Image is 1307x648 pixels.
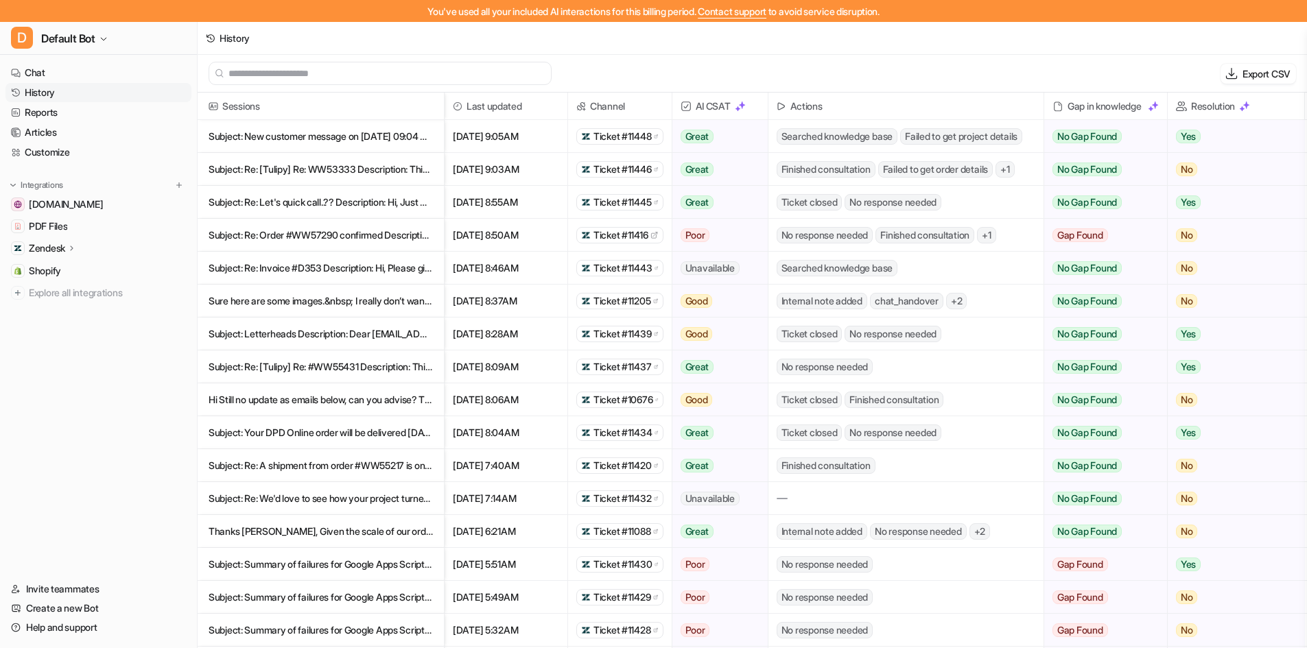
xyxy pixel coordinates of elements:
a: Ticket #11430 [581,557,659,571]
button: Poor [672,548,760,581]
span: Good [681,294,713,308]
span: Great [681,163,714,176]
span: Contact support [698,5,766,17]
a: Ticket #11088 [581,525,659,538]
button: No Gap Found [1044,120,1157,153]
a: Reports [5,103,191,122]
span: Gap Found [1052,557,1108,571]
span: Finished consultation [777,457,875,474]
a: Articles [5,123,191,142]
a: Chat [5,63,191,82]
span: Good [681,393,713,407]
img: zendesk [581,296,591,306]
span: D [11,27,33,49]
span: No [1176,492,1198,505]
button: Great [672,416,760,449]
p: Subject: Summary of failures for Google Apps Script: Untitled project Descripti [209,548,433,581]
a: Ticket #11429 [581,590,659,604]
button: Good [672,317,760,350]
button: Yes [1168,317,1293,350]
span: No Gap Found [1052,459,1122,472]
span: Ticket #11429 [593,590,650,604]
img: zendesk [581,230,591,240]
span: No [1176,261,1198,275]
a: Ticket #11437 [581,360,659,374]
a: Explore all integrations [5,283,191,302]
span: Yes [1176,195,1201,209]
p: Subject: Summary of failures for Google Apps Script: Untitled project Descripti [209,581,433,614]
span: [DATE] 5:49AM [450,581,562,614]
span: [DOMAIN_NAME] [29,197,103,211]
span: Internal note added [777,523,867,540]
p: Integrations [21,180,63,191]
button: No [1168,482,1293,515]
button: Yes [1168,350,1293,383]
button: Poor [672,219,760,252]
span: No Gap Found [1052,327,1122,341]
a: Ticket #11416 [581,228,659,242]
span: Ticket #10676 [593,393,652,407]
span: Great [681,195,714,209]
button: No Gap Found [1044,449,1157,482]
button: Yes [1168,548,1293,581]
a: Ticket #11443 [581,261,659,275]
span: [DATE] 5:51AM [450,548,562,581]
span: [DATE] 8:06AM [450,383,562,416]
button: Gap Found [1044,581,1157,614]
span: Ticket #11445 [593,195,651,209]
span: No [1176,228,1198,242]
span: No response needed [845,194,941,211]
p: Sure here are some images.&nbsp; I really don’t want to keep these if the pa [209,285,433,317]
span: Ticket #11205 [593,294,650,308]
span: No Gap Found [1052,525,1122,538]
a: Ticket #11446 [581,163,659,176]
span: No [1176,525,1198,538]
span: Default Bot [41,29,95,48]
span: Failed to get project details [900,128,1022,145]
span: No Gap Found [1052,393,1122,407]
button: Yes [1168,186,1293,219]
span: Ticket #11088 [593,525,650,538]
img: zendesk [581,461,591,470]
button: No Gap Found [1044,285,1157,317]
span: Gap Found [1052,228,1108,242]
span: No Gap Found [1052,130,1122,143]
span: [DATE] 8:46AM [450,252,562,285]
span: Poor [681,590,710,604]
span: Yes [1176,360,1201,374]
img: zendesk [581,132,591,141]
a: Ticket #11420 [581,459,659,472]
a: PDF FilesPDF Files [5,217,191,236]
span: Channel [574,93,666,120]
span: Ticket #11430 [593,557,652,571]
img: PDF Files [14,222,22,230]
p: Subject: Re: Invoice #D353 Description: Hi, Please give me a call again so I c [209,252,433,285]
span: No [1176,393,1198,407]
img: wovenwood.co.uk [14,200,22,208]
p: Subject: Re: [Tulipy] Re: WW53333 Description: This is a follow-up to your prev [209,153,433,186]
span: No Gap Found [1052,360,1122,374]
a: Ticket #11445 [581,195,659,209]
button: Export CSV [1221,64,1296,84]
div: Gap in knowledge [1050,93,1162,120]
a: Help and support [5,618,191,637]
span: [DATE] 8:09AM [450,350,562,383]
span: Ticket #11439 [593,327,651,341]
span: Failed to get order details [878,161,993,178]
span: Unavailable [681,492,740,505]
button: No Gap Found [1044,515,1157,548]
a: Ticket #11428 [581,623,659,637]
p: Subject: Summary of failures for Google Apps Script: Untitled project Descripti [209,614,433,647]
button: Great [672,449,760,482]
span: Last updated [450,93,562,120]
span: No Gap Found [1052,195,1122,209]
img: expand menu [8,180,18,190]
button: Poor [672,614,760,647]
span: Poor [681,623,710,637]
span: Ticket #11428 [593,623,650,637]
p: Subject: Re: Order #WW57290 confirmed Description: Can you delay delivery ? Ma [209,219,433,252]
img: zendesk [581,527,591,536]
button: Great [672,515,760,548]
p: Thanks [PERSON_NAME], Given the scale of our order please can I request the di [209,515,433,548]
span: No Gap Found [1052,294,1122,308]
